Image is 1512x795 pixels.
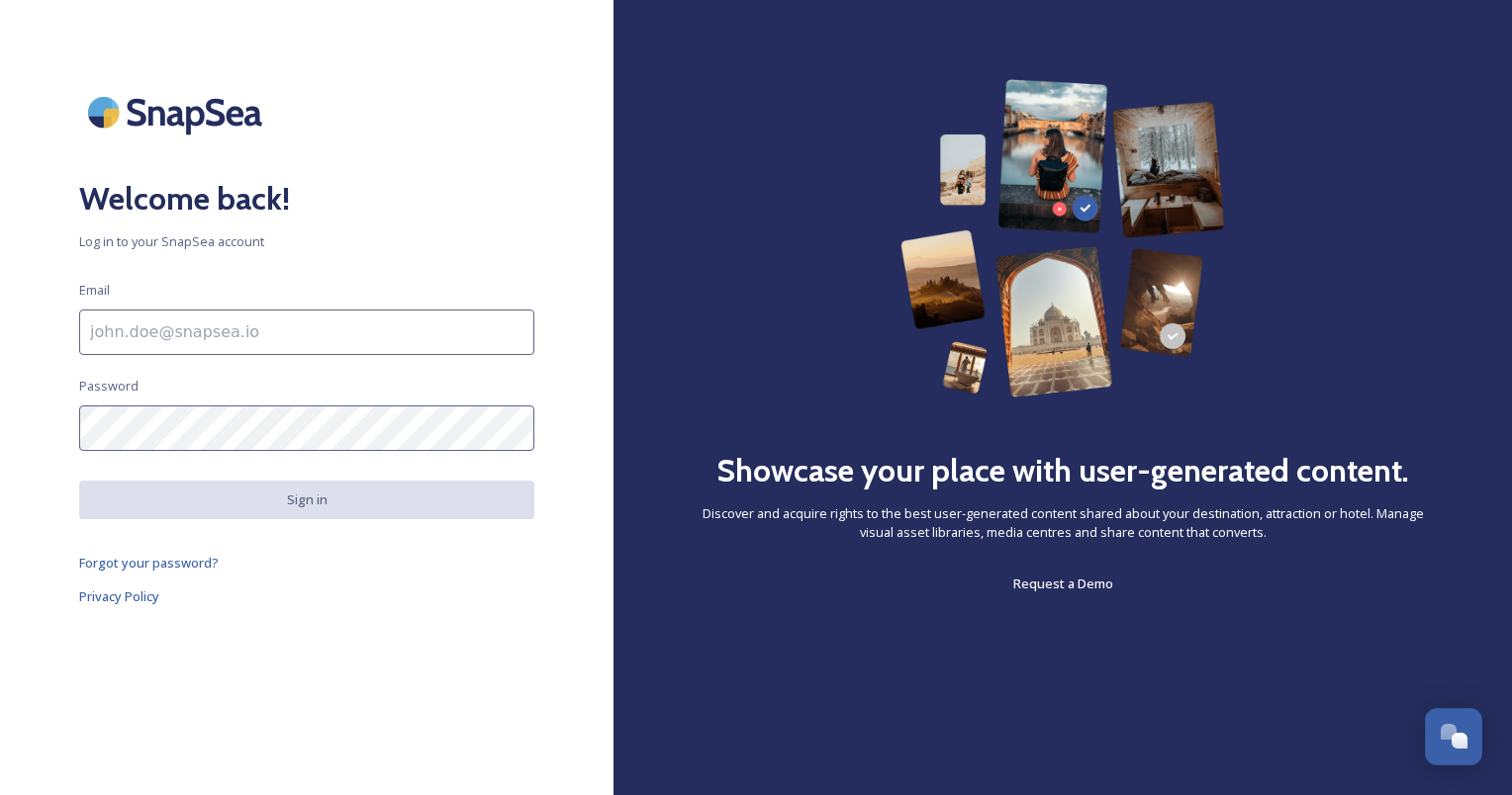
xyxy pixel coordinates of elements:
span: Password [79,377,139,396]
span: Discover and acquire rights to the best user-generated content shared about your destination, att... [693,504,1433,542]
span: Log in to your SnapSea account [79,232,534,251]
input: john.doe@snapsea.io [79,309,534,355]
h2: Welcome back! [79,175,534,222]
img: SnapSea Logo [79,79,277,145]
button: Sign in [79,481,534,519]
span: Forgot your password? [79,554,219,572]
img: 63b42ca75bacad526042e722_Group%20154-p-800.png [900,79,1225,397]
button: Open Chat [1425,708,1482,765]
h2: Showcase your place with user-generated content. [716,447,1409,494]
span: Email [79,281,110,300]
span: Privacy Policy [79,587,159,605]
a: Forgot your password? [79,551,534,574]
a: Privacy Policy [79,584,534,608]
span: Request a Demo [1013,574,1113,592]
a: Request a Demo [1013,572,1113,595]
